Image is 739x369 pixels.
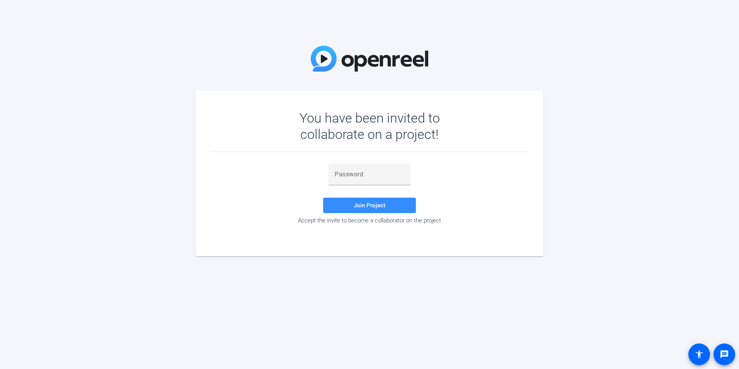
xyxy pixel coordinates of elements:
[311,46,428,72] img: OpenReel Logo
[695,350,704,359] mat-icon: accessibility
[211,217,528,224] div: Accept the invite to become a collaborator on the project
[335,170,404,179] input: Password
[277,110,462,142] div: You have been invited to collaborate on a project!
[720,350,729,359] mat-icon: message
[354,202,385,209] span: Join Project
[323,198,416,213] button: Join Project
